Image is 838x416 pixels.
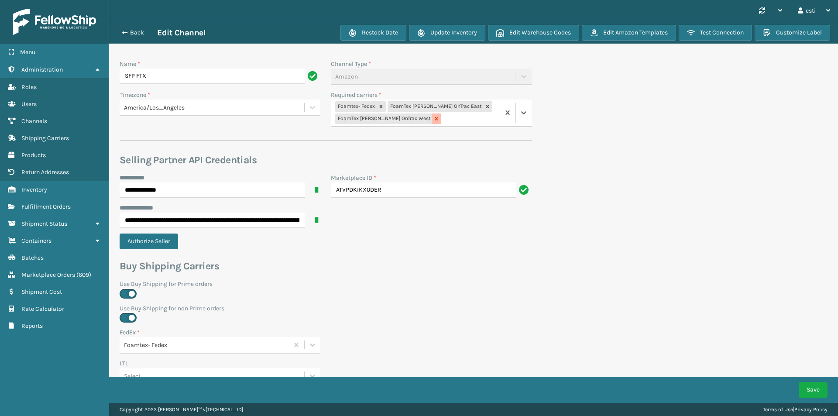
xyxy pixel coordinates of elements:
[763,406,793,413] a: Terms of Use
[21,134,69,142] span: Shipping Carriers
[21,288,62,296] span: Shipment Cost
[21,271,75,278] span: Marketplace Orders
[799,382,828,398] button: Save
[794,406,828,413] a: Privacy Policy
[157,28,206,38] h3: Edit Channel
[21,168,69,176] span: Return Addresses
[21,186,47,193] span: Inventory
[124,103,305,112] div: America/Los_Angeles
[388,101,483,112] div: FoamTex [PERSON_NAME] OnTrac East
[120,260,532,273] h3: Buy Shipping Carriers
[120,328,140,337] label: FedEx
[582,25,676,41] button: Edit Amazon Templates
[120,403,243,416] p: Copyright 2023 [PERSON_NAME]™ v [TECHNICAL_ID]
[763,403,828,416] div: |
[340,25,406,41] button: Restock Date
[124,340,289,350] div: Foamtex- Fedex
[335,113,432,124] div: FoamTex [PERSON_NAME] OnTrac West
[120,154,532,167] h3: Selling Partner API Credentials
[409,25,485,41] button: Update Inventory
[331,90,381,100] label: Required carriers
[335,101,376,112] div: Foamtex- Fedex
[21,100,37,108] span: Users
[120,304,532,313] label: Use Buy Shipping for non Prime orders
[21,322,43,330] span: Reports
[21,66,63,73] span: Administration
[21,305,64,313] span: Rate Calculator
[120,279,532,289] label: Use Buy Shipping for Prime orders
[21,254,44,261] span: Batches
[331,173,376,182] label: Marketplace ID
[488,25,579,41] button: Edit Warehouse Codes
[120,237,183,245] a: Authorize Seller
[21,220,67,227] span: Shipment Status
[120,234,178,249] button: Authorize Seller
[76,271,91,278] span: ( 609 )
[21,151,46,159] span: Products
[21,83,37,91] span: Roles
[755,25,830,41] button: Customize Label
[117,29,157,37] button: Back
[331,59,371,69] label: Channel Type
[13,9,96,35] img: logo
[21,237,52,244] span: Containers
[21,117,47,125] span: Channels
[679,25,752,41] button: Test Connection
[120,59,140,69] label: Name
[20,48,35,56] span: Menu
[120,90,150,100] label: Timezone
[21,203,71,210] span: Fulfillment Orders
[124,371,144,381] div: Select...
[120,359,128,368] label: LTL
